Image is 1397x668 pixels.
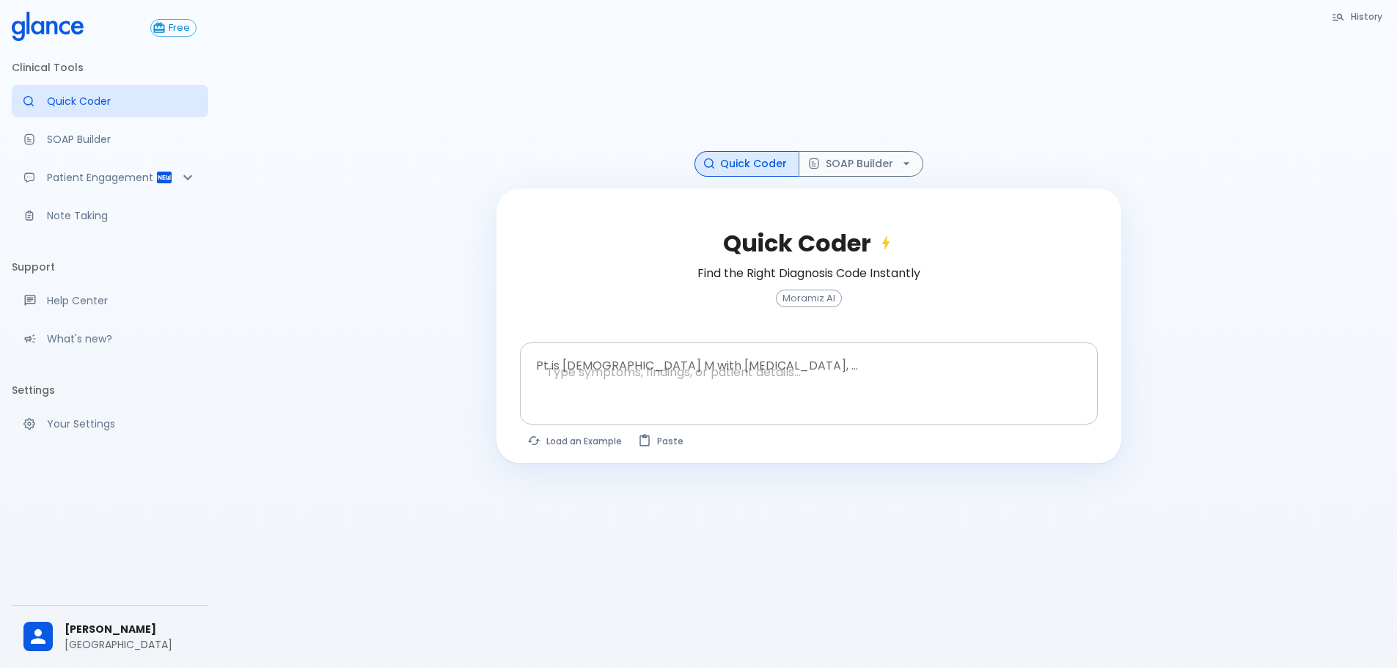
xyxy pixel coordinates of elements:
button: Load a random example [520,430,631,452]
button: History [1324,6,1391,27]
span: Moramiz AI [777,293,841,304]
a: Click to view or change your subscription [150,19,208,37]
p: Note Taking [47,208,197,223]
li: Settings [12,372,208,408]
div: Patient Reports & Referrals [12,161,208,194]
a: Manage your settings [12,408,208,440]
button: Free [150,19,197,37]
h6: Find the Right Diagnosis Code Instantly [697,263,920,284]
a: Moramiz: Find ICD10AM codes instantly [12,85,208,117]
button: Paste from clipboard [631,430,692,452]
p: Patient Engagement [47,170,155,185]
p: Quick Coder [47,94,197,109]
span: Free [163,23,196,34]
p: Help Center [47,293,197,308]
span: [PERSON_NAME] [65,622,197,637]
p: [GEOGRAPHIC_DATA] [65,637,197,652]
div: [PERSON_NAME][GEOGRAPHIC_DATA] [12,612,208,662]
div: Recent updates and feature releases [12,323,208,355]
p: SOAP Builder [47,132,197,147]
li: Clinical Tools [12,50,208,85]
a: Get help from our support team [12,285,208,317]
button: SOAP Builder [799,151,923,177]
p: What's new? [47,331,197,346]
button: Quick Coder [694,151,799,177]
a: Advanced note-taking [12,199,208,232]
h2: Quick Coder [723,230,895,257]
li: Support [12,249,208,285]
p: Your Settings [47,416,197,431]
a: Docugen: Compose a clinical documentation in seconds [12,123,208,155]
